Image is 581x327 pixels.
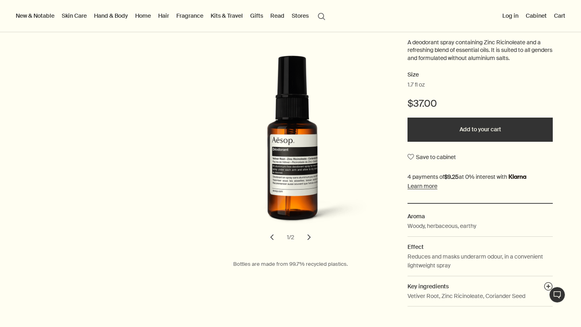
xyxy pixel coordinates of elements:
a: Home [134,10,153,21]
span: 1.7 fl oz [408,81,425,89]
a: Hand & Body [92,10,130,21]
a: Kits & Travel [209,10,245,21]
button: Cart [552,10,567,21]
button: Log in [501,10,520,21]
button: Stores [290,10,310,21]
a: Fragrance [175,10,205,21]
button: Live Assistance [549,287,565,303]
h2: Effect [408,242,553,251]
a: Gifts [249,10,265,21]
span: Key ingredients [408,283,449,290]
a: Read [269,10,286,21]
button: Save to cabinet [408,150,456,164]
button: next slide [300,228,318,246]
h2: Size [408,70,553,80]
div: Déodorant [194,56,387,246]
button: Key ingredients [544,282,553,293]
span: Bottles are made from 99.7% recycled plastics. [233,261,348,267]
span: $37.00 [408,97,437,110]
button: Open search [314,8,329,23]
button: New & Notable [14,10,56,21]
p: Woody, herbaceous, earthy [408,221,477,230]
p: Vetiver Root, Zinc Ricinoleate, Coriander Seed [408,292,525,300]
p: Reduces and masks underarm odour, in a convenient lightweight spray [408,252,553,270]
a: Skin Care [60,10,88,21]
p: A deodorant spray containing Zinc Ricinoleate and a refreshing blend of essential oils. It is sui... [408,39,553,62]
h2: Aroma [408,212,553,221]
a: Hair [157,10,171,21]
a: Cabinet [524,10,548,21]
button: previous slide [263,228,281,246]
button: Add to your cart - $37.00 [408,118,553,142]
img: Back of Deodorant in amber spray plastic bottle [204,56,382,236]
